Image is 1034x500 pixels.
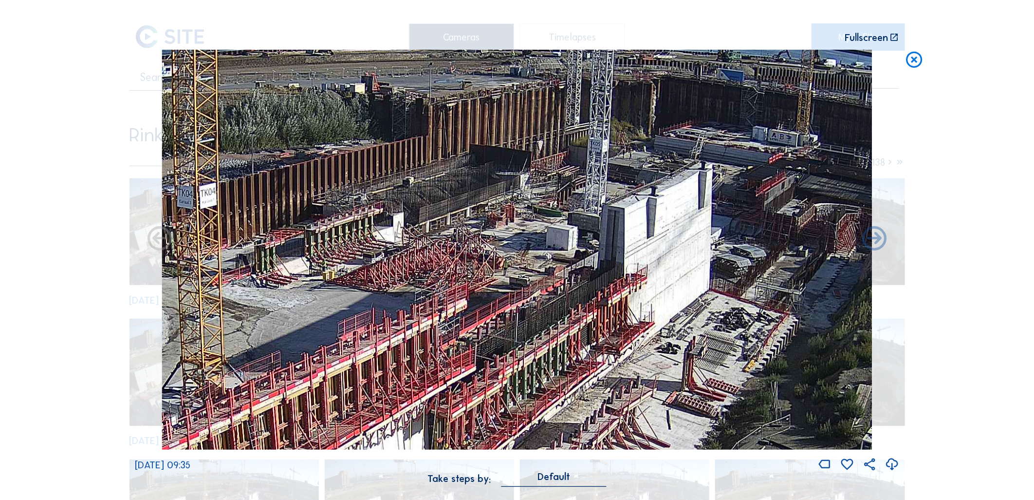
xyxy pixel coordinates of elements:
[427,474,491,483] div: Take steps by:
[845,33,888,42] div: Fullscreen
[501,472,607,486] div: Default
[537,472,570,481] div: Default
[162,50,872,450] img: Image
[145,225,174,254] i: Forward
[860,225,889,254] i: Back
[135,459,191,471] span: [DATE] 09:35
